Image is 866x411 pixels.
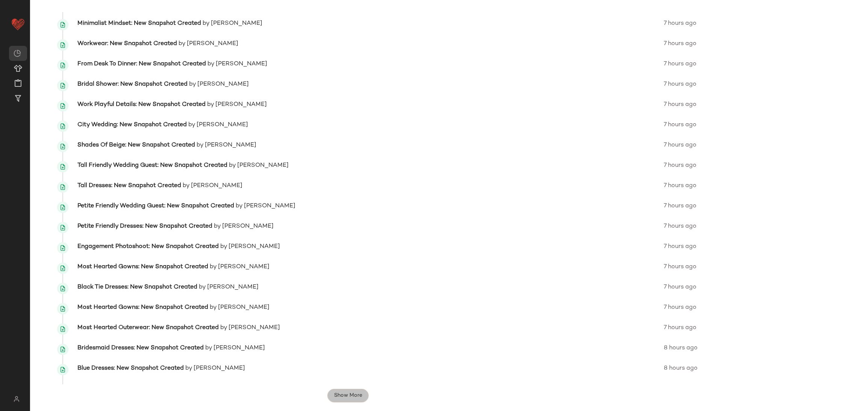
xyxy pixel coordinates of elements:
span: Minimalist Mindset: New Snapshot Created [77,19,201,28]
span: by [PERSON_NAME] [207,60,267,69]
img: svg%3e [60,123,66,129]
span: 7 hours ago [664,41,696,47]
span: Show More [334,393,362,399]
span: Blue Dresses: New Snapshot Created [77,364,184,373]
img: svg%3e [60,204,66,210]
img: svg%3e [60,265,66,271]
span: Most Hearted Outerwear: New Snapshot Created [77,323,219,332]
img: svg%3e [60,326,66,332]
span: by [PERSON_NAME] [220,323,280,332]
span: Engagement Photoshoot: New Snapshot Created [77,242,219,251]
span: Workwear: New Snapshot Created [77,39,177,48]
img: heart_red.DM2ytmEG.svg [11,17,26,32]
span: by [PERSON_NAME] [203,19,262,28]
span: by [PERSON_NAME] [188,121,248,130]
span: 7 hours ago [664,122,696,128]
img: svg%3e [60,245,66,251]
span: by [PERSON_NAME] [197,141,256,150]
span: 7 hours ago [664,183,696,189]
img: svg%3e [60,306,66,312]
span: 7 hours ago [664,203,696,209]
span: by [PERSON_NAME] [185,364,245,373]
img: svg%3e [60,225,66,231]
img: svg%3e [60,83,66,89]
img: svg%3e [14,50,21,57]
img: svg%3e [9,396,24,402]
span: by [PERSON_NAME] [214,222,274,231]
span: 7 hours ago [664,264,696,270]
span: 8 hours ago [664,365,698,372]
span: 7 hours ago [664,284,696,290]
span: by [PERSON_NAME] [189,80,249,89]
span: Bridal Shower: New Snapshot Created [77,80,188,89]
span: 7 hours ago [664,61,696,67]
span: by [PERSON_NAME] [210,303,269,312]
img: svg%3e [60,103,66,109]
span: by [PERSON_NAME] [199,283,259,292]
span: by [PERSON_NAME] [179,39,238,48]
span: by [PERSON_NAME] [210,263,269,272]
img: svg%3e [60,367,66,373]
button: Show More [327,389,369,402]
span: Tall Dresses: New Snapshot Created [77,181,181,190]
span: by [PERSON_NAME] [229,161,289,170]
img: svg%3e [60,164,66,170]
span: by [PERSON_NAME] [236,202,295,211]
span: by [PERSON_NAME] [220,242,280,251]
span: Tall Friendly Wedding Guest: New Snapshot Created [77,161,227,170]
span: by [PERSON_NAME] [205,344,265,353]
span: 8 hours ago [664,345,698,351]
span: 7 hours ago [664,101,696,108]
span: City Wedding: New Snapshot Created [77,121,187,130]
span: 7 hours ago [664,304,696,311]
span: Shades Of Beige: New Snapshot Created [77,141,195,150]
span: 7 hours ago [664,223,696,230]
span: Black Tie Dresses: New Snapshot Created [77,283,197,292]
span: Most Hearted Gowns: New Snapshot Created [77,263,208,272]
span: 7 hours ago [664,20,696,27]
img: svg%3e [60,286,66,292]
img: svg%3e [60,62,66,68]
span: by [PERSON_NAME] [183,181,242,190]
span: From Desk To Dinner: New Snapshot Created [77,60,206,69]
img: svg%3e [60,144,66,150]
span: by [PERSON_NAME] [207,100,267,109]
span: 7 hours ago [664,162,696,169]
span: Work Playful Details: New Snapshot Created [77,100,206,109]
img: svg%3e [60,22,66,28]
img: svg%3e [60,42,66,48]
span: Most Hearted Gowns: New Snapshot Created [77,303,208,312]
span: 7 hours ago [664,243,696,250]
span: 7 hours ago [664,81,696,88]
span: Petite Friendly Wedding Guest: New Snapshot Created [77,202,234,211]
span: 7 hours ago [664,142,696,148]
img: svg%3e [60,184,66,190]
img: svg%3e [60,346,66,352]
span: 7 hours ago [664,325,696,331]
span: Bridesmaid Dresses: New Snapshot Created [77,344,204,353]
span: Petite Friendly Dresses: New Snapshot Created [77,222,212,231]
